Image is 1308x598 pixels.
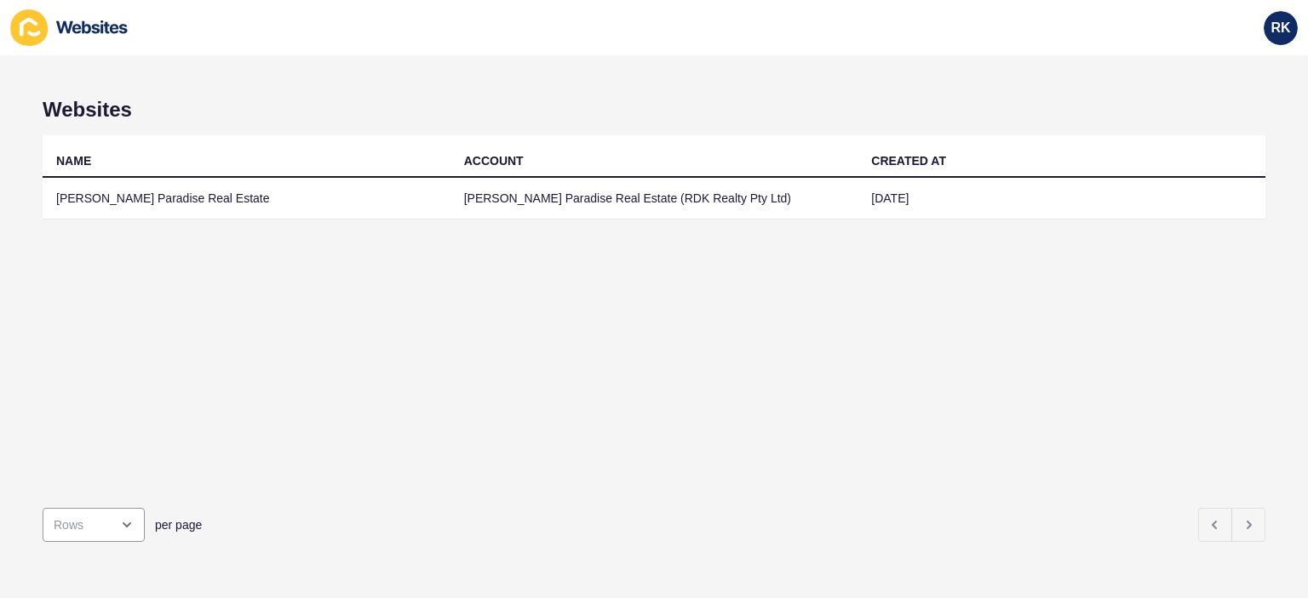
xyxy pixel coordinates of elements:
[43,178,450,219] td: [PERSON_NAME] Paradise Real Estate
[871,152,946,169] div: CREATED AT
[43,508,145,542] div: open menu
[450,178,858,219] td: [PERSON_NAME] Paradise Real Estate (RDK Realty Pty Ltd)
[155,516,202,533] span: per page
[43,98,1265,122] h1: Websites
[1271,20,1290,37] span: RK
[858,178,1265,219] td: [DATE]
[464,152,524,169] div: ACCOUNT
[56,152,91,169] div: NAME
